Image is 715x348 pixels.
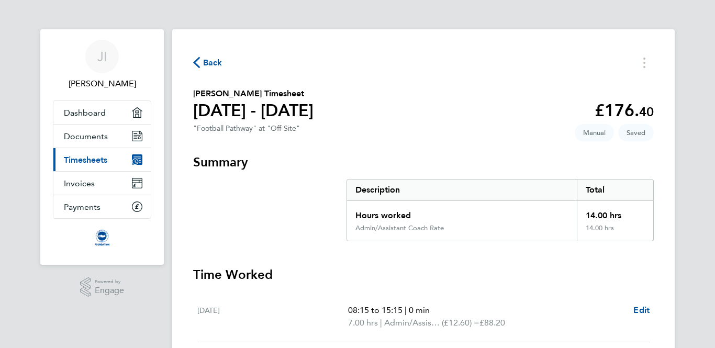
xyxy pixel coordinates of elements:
[197,304,348,329] div: [DATE]
[53,40,151,90] a: Go to account details
[53,229,151,246] a: Go to home page
[193,100,314,121] h1: [DATE] - [DATE]
[595,100,654,120] app-decimal: £176.
[53,195,151,218] a: Payments
[53,125,151,148] a: Documents
[53,172,151,195] a: Invoices
[577,179,653,200] div: Total
[409,305,430,315] span: 0 min
[40,29,164,265] nav: Main navigation
[347,179,577,200] div: Description
[95,277,124,286] span: Powered by
[577,224,653,241] div: 14.00 hrs
[193,266,654,283] h3: Time Worked
[348,318,378,328] span: 7.00 hrs
[97,50,107,63] span: JI
[442,318,479,328] span: (£12.60) =
[635,54,654,71] button: Timesheets Menu
[64,178,95,188] span: Invoices
[405,305,407,315] span: |
[193,87,314,100] h2: [PERSON_NAME] Timesheet
[639,104,654,119] span: 40
[347,201,577,224] div: Hours worked
[64,131,108,141] span: Documents
[64,108,106,118] span: Dashboard
[203,57,222,69] span: Back
[380,318,382,328] span: |
[95,286,124,295] span: Engage
[53,148,151,171] a: Timesheets
[384,317,442,329] span: Admin/Assistant Coach Rate
[577,201,653,224] div: 14.00 hrs
[53,101,151,124] a: Dashboard
[193,124,300,133] div: "Football Pathway" at "Off-Site"
[64,155,107,165] span: Timesheets
[347,179,654,241] div: Summary
[348,305,403,315] span: 08:15 to 15:15
[53,77,151,90] span: Julie Impey
[618,124,654,141] span: This timesheet is Saved.
[575,124,614,141] span: This timesheet was manually created.
[355,224,444,232] div: Admin/Assistant Coach Rate
[479,318,505,328] span: £88.20
[633,305,650,315] span: Edit
[64,202,100,212] span: Payments
[193,154,654,171] h3: Summary
[94,229,110,246] img: albioninthecommunity-logo-retina.png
